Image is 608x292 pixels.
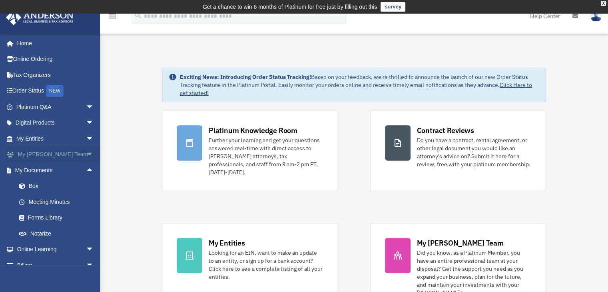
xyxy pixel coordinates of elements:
[381,2,405,12] a: survey
[6,83,106,99] a: Order StatusNEW
[6,162,106,178] a: My Documentsarrow_drop_up
[86,115,102,131] span: arrow_drop_down
[86,147,102,163] span: arrow_drop_down
[209,125,297,135] div: Platinum Knowledge Room
[108,14,118,21] a: menu
[209,238,245,248] div: My Entities
[180,73,311,81] strong: Exciting News: Introducing Order Status Tracking!
[86,162,102,179] span: arrow_drop_up
[6,99,106,115] a: Platinum Q&Aarrow_drop_down
[203,2,377,12] div: Get a chance to win 6 months of Platinum for free just by filling out this
[4,10,76,25] img: Anderson Advisors Platinum Portal
[134,11,142,20] i: search
[417,238,504,248] div: My [PERSON_NAME] Team
[6,147,106,163] a: My [PERSON_NAME] Teamarrow_drop_down
[86,257,102,274] span: arrow_drop_down
[11,178,106,194] a: Box
[86,242,102,258] span: arrow_drop_down
[6,115,106,131] a: Digital Productsarrow_drop_down
[86,99,102,115] span: arrow_drop_down
[6,51,106,67] a: Online Ordering
[6,242,106,258] a: Online Learningarrow_drop_down
[209,136,323,176] div: Further your learning and get your questions answered real-time with direct access to [PERSON_NAM...
[11,194,106,210] a: Meeting Minutes
[46,85,64,97] div: NEW
[6,257,106,273] a: Billingarrow_drop_down
[209,249,323,281] div: Looking for an EIN, want to make an update to an entity, or sign up for a bank account? Click her...
[6,67,106,83] a: Tax Organizers
[11,210,106,226] a: Forms Library
[417,136,531,168] div: Do you have a contract, rental agreement, or other legal document you would like an attorney's ad...
[180,81,532,97] a: Click Here to get started!
[417,125,474,135] div: Contract Reviews
[590,10,602,22] img: User Pic
[180,73,539,97] div: Based on your feedback, we're thrilled to announce the launch of our new Order Status Tracking fe...
[601,1,606,6] div: close
[6,131,106,147] a: My Entitiesarrow_drop_down
[108,11,118,21] i: menu
[162,111,338,191] a: Platinum Knowledge Room Further your learning and get your questions answered real-time with dire...
[6,35,102,51] a: Home
[370,111,546,191] a: Contract Reviews Do you have a contract, rental agreement, or other legal document you would like...
[11,226,106,242] a: Notarize
[86,131,102,147] span: arrow_drop_down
